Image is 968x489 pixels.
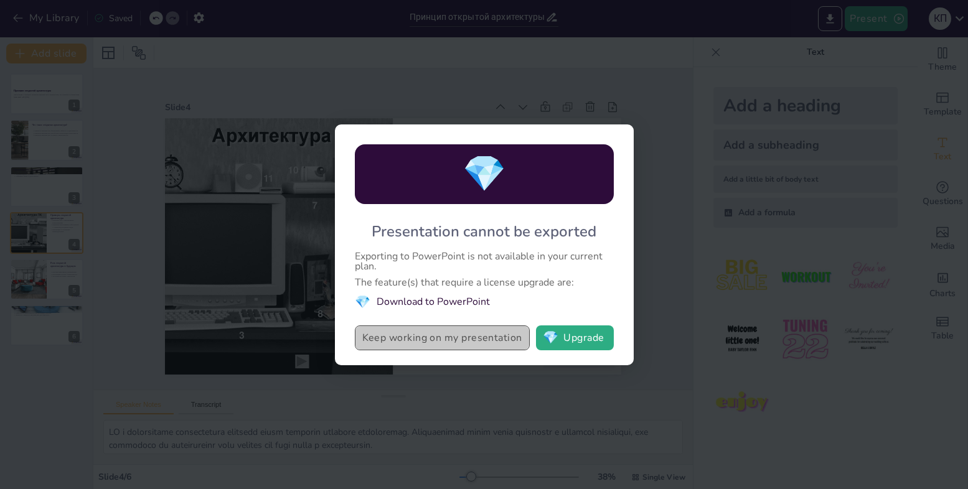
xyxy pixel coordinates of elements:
button: Keep working on my presentation [355,325,530,350]
li: Download to PowerPoint [355,294,614,310]
span: diamond [543,332,558,344]
span: diamond [463,150,506,198]
div: Presentation cannot be exported [372,221,596,241]
span: diamond [355,294,370,310]
div: The feature(s) that require a license upgrade are: [355,277,614,287]
button: diamondUpgrade [536,325,614,350]
div: Exporting to PowerPoint is not available in your current plan. [355,251,614,271]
